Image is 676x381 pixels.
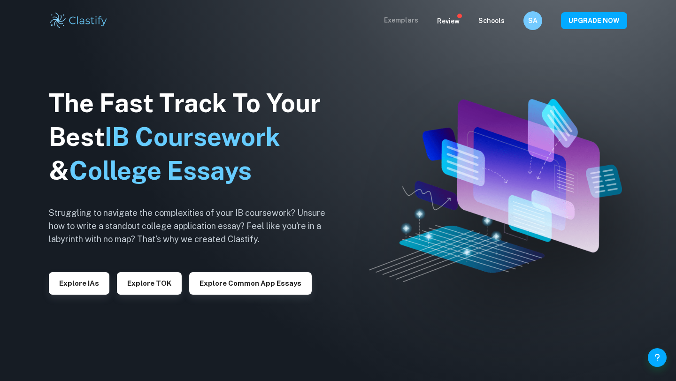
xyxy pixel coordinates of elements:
a: Explore TOK [117,278,182,287]
button: SA [523,11,542,30]
h6: SA [528,15,538,26]
button: Explore Common App essays [189,272,312,295]
button: Explore IAs [49,272,109,295]
img: Clastify hero [369,99,622,282]
button: Help and Feedback [648,348,667,367]
a: Schools [478,17,505,24]
button: Explore TOK [117,272,182,295]
p: Exemplars [384,15,418,25]
span: College Essays [69,156,252,185]
a: Explore IAs [49,278,109,287]
span: IB Coursework [105,122,280,152]
h1: The Fast Track To Your Best & [49,86,340,188]
a: Explore Common App essays [189,278,312,287]
img: Clastify logo [49,11,108,30]
p: Review [437,16,460,26]
h6: Struggling to navigate the complexities of your IB coursework? Unsure how to write a standout col... [49,206,340,246]
button: UPGRADE NOW [561,12,627,29]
